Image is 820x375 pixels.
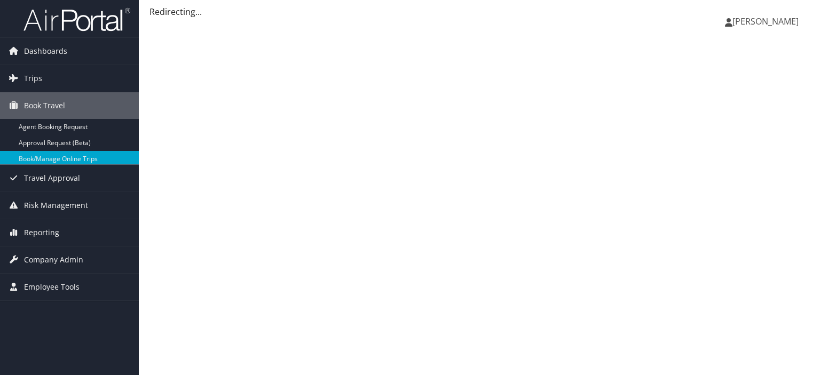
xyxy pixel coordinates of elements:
[24,274,80,300] span: Employee Tools
[24,165,80,192] span: Travel Approval
[24,65,42,92] span: Trips
[24,219,59,246] span: Reporting
[149,5,809,18] div: Redirecting...
[24,192,88,219] span: Risk Management
[24,38,67,65] span: Dashboards
[725,5,809,37] a: [PERSON_NAME]
[732,15,799,27] span: [PERSON_NAME]
[23,7,130,32] img: airportal-logo.png
[24,246,83,273] span: Company Admin
[24,92,65,119] span: Book Travel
